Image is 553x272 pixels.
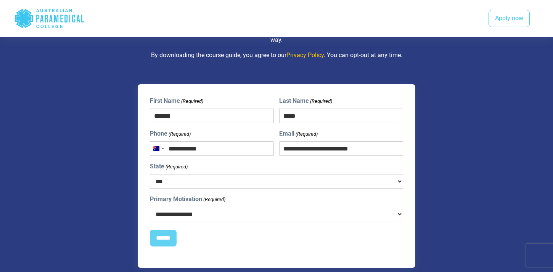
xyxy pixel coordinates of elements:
label: Email [279,129,318,138]
span: (Required) [203,196,226,203]
a: Apply now [489,10,530,27]
span: (Required) [181,98,204,105]
label: Last Name [279,96,332,106]
label: State [150,162,188,171]
span: (Required) [295,130,318,138]
label: Primary Motivation [150,195,225,204]
a: Privacy Policy [286,51,324,59]
p: By downloading the course guide, you agree to our . You can opt-out at any time. [53,51,500,60]
label: Phone [150,129,191,138]
button: Selected country [150,142,166,155]
label: First Name [150,96,203,106]
span: (Required) [309,98,332,105]
span: (Required) [165,163,188,171]
span: (Required) [168,130,191,138]
div: Australian Paramedical College [14,6,85,31]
